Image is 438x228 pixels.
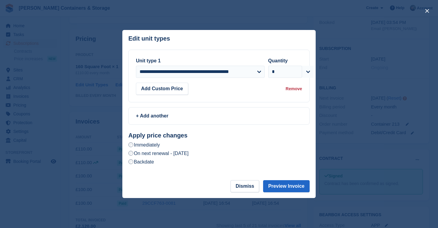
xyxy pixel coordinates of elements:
[136,58,161,63] label: Unit type 1
[128,159,133,164] input: Backdate
[263,180,310,192] button: Preview Invoice
[128,150,188,157] label: On next renewal - [DATE]
[128,151,133,156] input: On next renewal - [DATE]
[128,159,154,165] label: Backdate
[136,112,302,120] div: + Add another
[128,35,170,42] p: Edit unit types
[128,132,188,139] strong: Apply price changes
[230,180,259,192] button: Dismiss
[422,6,432,16] button: close
[268,58,288,63] label: Quantity
[286,86,302,92] div: Remove
[128,142,133,147] input: Immediately
[136,83,188,95] button: Add Custom Price
[128,142,160,148] label: Immediately
[128,107,310,125] a: + Add another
